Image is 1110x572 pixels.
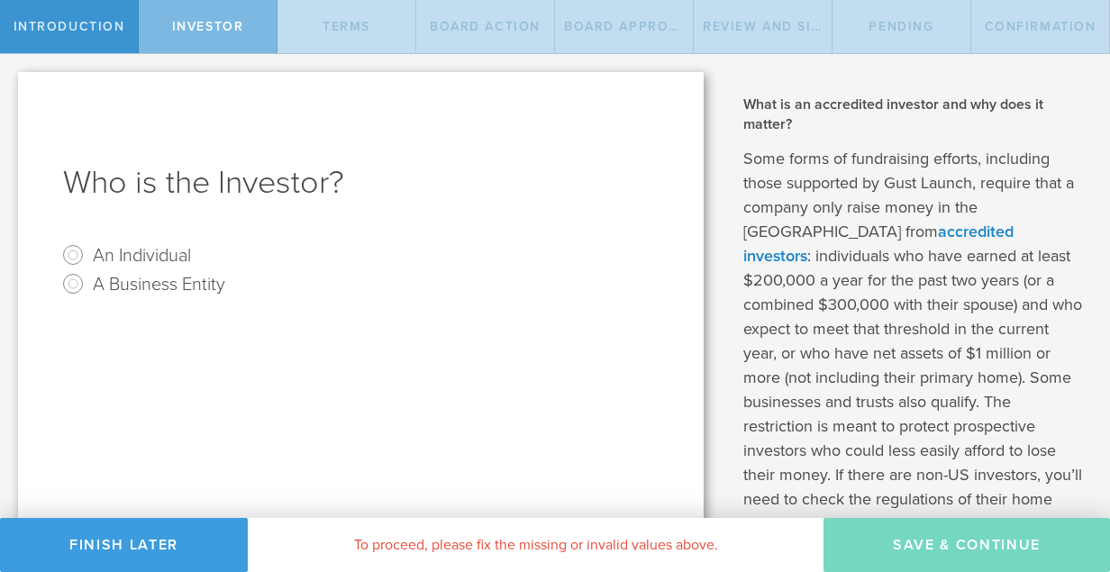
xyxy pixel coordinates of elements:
div: To proceed, please fix the missing or invalid values above. [248,518,823,572]
span: Pending [869,19,933,34]
h1: Who is the Investor? [63,161,659,204]
button: Save & Continue [823,518,1110,572]
span: Review and Sign [703,19,832,34]
span: Introduction [14,19,125,34]
iframe: Chat Widget [1020,431,1110,518]
label: A Business Entity [93,270,225,296]
span: Board Approval [564,19,695,34]
span: Board Action [430,19,541,34]
span: Investor [172,19,244,34]
h2: What is an accredited investor and why does it matter? [743,95,1083,135]
span: Confirmation [985,19,1096,34]
label: An Individual [93,241,191,268]
span: terms [323,19,370,34]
